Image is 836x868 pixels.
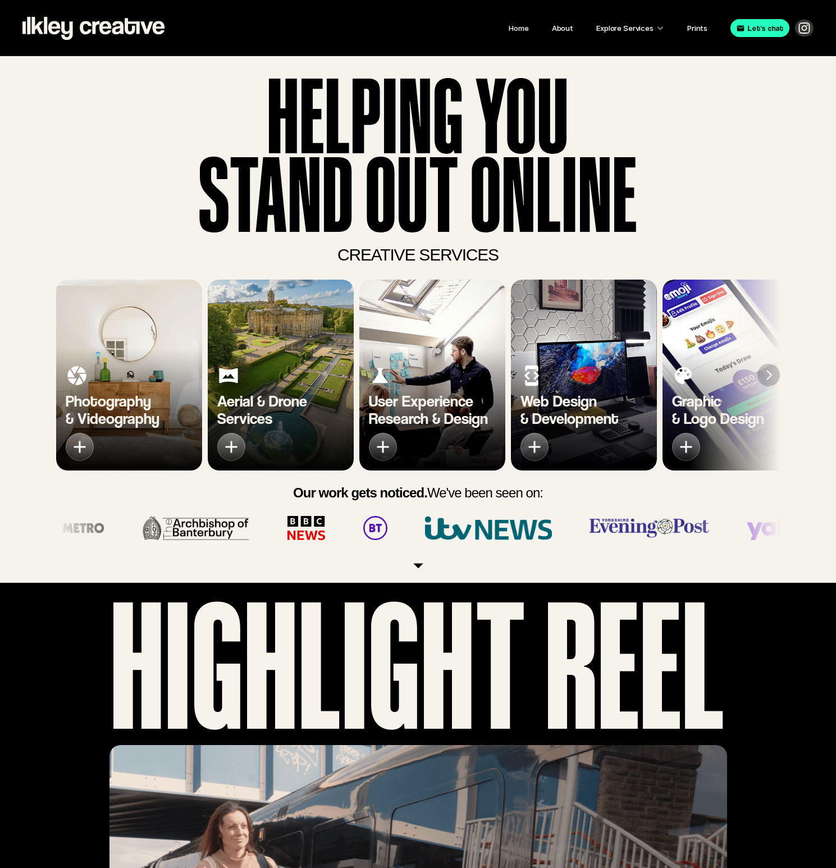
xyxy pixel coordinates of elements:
h3: Graphic & Logo Design [672,392,764,427]
strong: Our work gets noticed. [293,485,427,500]
li: 3 of 7 [359,280,505,470]
a: Aerial & DroneServices [208,280,354,470]
h3: User Experience Research & Design [369,392,488,427]
a: Prints [687,24,707,33]
h2: CREATIVE SERVICES [337,243,499,267]
p: Explore Services [596,21,654,35]
img: The Archbishop of Banterbury [138,516,244,540]
img: ITV News [420,516,547,540]
li: 1 of 7 [56,280,202,470]
h2: We've been seen on: [293,483,543,502]
p: Let's chat [748,21,784,35]
span: Photography & Videography [66,391,159,428]
h3: Web Design & Development [520,392,619,427]
img: BT News [358,516,382,540]
a: Web Design& Development [511,280,657,470]
a: About [552,24,573,33]
a: Home [509,24,528,33]
h1: Highlight reel [111,583,725,735]
button: Next [757,364,780,386]
a: Graphic& Logo Design [663,280,808,470]
a: Let's chat [730,19,789,37]
li: 4 of 7 [511,280,657,470]
h1: HELPING YOU stand ouT ONLINE [198,73,638,230]
h3: Aerial & Drone Services [217,392,307,427]
li: 2 of 7 [208,280,354,470]
a: Photography& Videography [56,280,202,470]
a: User ExperienceResearch & Design [359,280,505,470]
li: 5 of 7 [663,280,808,470]
img: BBC News [282,516,321,540]
img: Yorkshire Evening Post [584,516,704,540]
img: Metro [57,516,100,540]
